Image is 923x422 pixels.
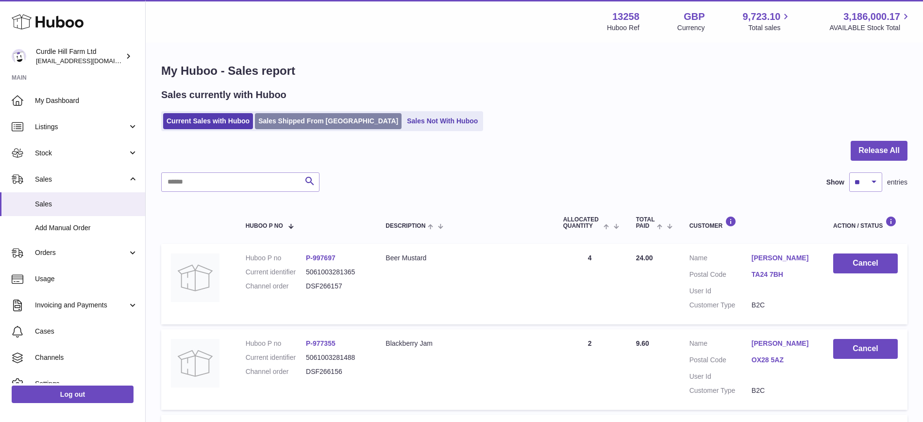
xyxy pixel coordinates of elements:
[246,223,283,229] span: Huboo P no
[752,253,814,263] a: [PERSON_NAME]
[35,149,128,158] span: Stock
[35,301,128,310] span: Invoicing and Payments
[689,253,752,265] dt: Name
[752,339,814,348] a: [PERSON_NAME]
[748,23,791,33] span: Total sales
[246,353,306,362] dt: Current identifier
[171,253,219,302] img: no-photo.jpg
[752,355,814,365] a: OX28 5AZ
[36,47,123,66] div: Curdle Hill Farm Ltd
[306,353,366,362] dd: 5061003281488
[612,10,639,23] strong: 13258
[554,329,626,410] td: 2
[403,113,481,129] a: Sales Not With Huboo
[636,217,655,229] span: Total paid
[161,63,907,79] h1: My Huboo - Sales report
[35,122,128,132] span: Listings
[306,282,366,291] dd: DSF266157
[163,113,253,129] a: Current Sales with Huboo
[689,216,814,229] div: Customer
[689,355,752,367] dt: Postal Code
[689,372,752,381] dt: User Id
[689,270,752,282] dt: Postal Code
[386,253,543,263] div: Beer Mustard
[35,248,128,257] span: Orders
[36,57,143,65] span: [EMAIL_ADDRESS][DOMAIN_NAME]
[35,175,128,184] span: Sales
[826,178,844,187] label: Show
[306,367,366,376] dd: DSF266156
[843,10,900,23] span: 3,186,000.17
[12,49,26,64] img: internalAdmin-13258@internal.huboo.com
[246,253,306,263] dt: Huboo P no
[752,270,814,279] a: TA24 7BH
[306,254,336,262] a: P-997697
[887,178,907,187] span: entries
[246,282,306,291] dt: Channel order
[306,268,366,277] dd: 5061003281365
[255,113,402,129] a: Sales Shipped From [GEOGRAPHIC_DATA]
[752,301,814,310] dd: B2C
[677,23,705,33] div: Currency
[246,268,306,277] dt: Current identifier
[35,223,138,233] span: Add Manual Order
[386,339,543,348] div: Blackberry Jam
[35,200,138,209] span: Sales
[246,339,306,348] dt: Huboo P no
[35,353,138,362] span: Channels
[171,339,219,388] img: no-photo.jpg
[833,216,898,229] div: Action / Status
[306,339,336,347] a: P-977355
[743,10,781,23] span: 9,723.10
[829,10,911,33] a: 3,186,000.17 AVAILABLE Stock Total
[829,23,911,33] span: AVAILABLE Stock Total
[689,301,752,310] dt: Customer Type
[833,339,898,359] button: Cancel
[743,10,792,33] a: 9,723.10 Total sales
[689,287,752,296] dt: User Id
[689,339,752,351] dt: Name
[851,141,907,161] button: Release All
[12,386,134,403] a: Log out
[35,327,138,336] span: Cases
[833,253,898,273] button: Cancel
[636,339,649,347] span: 9.60
[684,10,705,23] strong: GBP
[35,274,138,284] span: Usage
[752,386,814,395] dd: B2C
[607,23,639,33] div: Huboo Ref
[563,217,602,229] span: ALLOCATED Quantity
[636,254,653,262] span: 24.00
[246,367,306,376] dt: Channel order
[386,223,425,229] span: Description
[35,96,138,105] span: My Dashboard
[161,88,286,101] h2: Sales currently with Huboo
[554,244,626,324] td: 4
[689,386,752,395] dt: Customer Type
[35,379,138,388] span: Settings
